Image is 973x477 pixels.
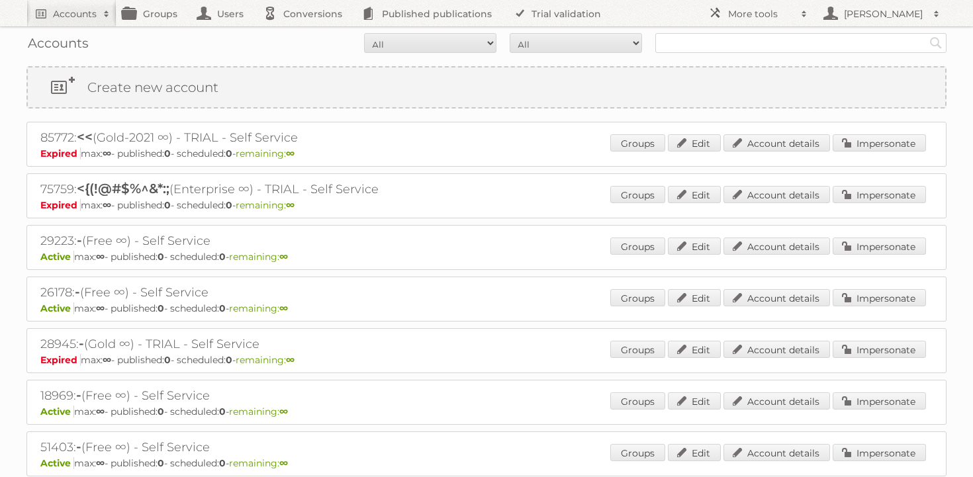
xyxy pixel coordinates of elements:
a: Impersonate [833,238,926,255]
span: remaining: [229,302,288,314]
a: Groups [610,134,665,152]
a: Edit [668,341,721,358]
p: max: - published: - scheduled: - [40,302,933,314]
h2: 28945: (Gold ∞) - TRIAL - Self Service [40,335,504,353]
strong: 0 [219,406,226,417]
span: remaining: [236,354,295,366]
strong: 0 [226,199,232,211]
a: Account details [723,134,830,152]
span: - [75,284,80,300]
a: Impersonate [833,444,926,461]
strong: ∞ [286,354,295,366]
span: Expired [40,148,81,159]
a: Groups [610,392,665,410]
input: Search [926,33,946,53]
a: Account details [723,186,830,203]
a: Create new account [28,67,945,107]
strong: 0 [158,251,164,263]
span: remaining: [236,199,295,211]
strong: ∞ [279,406,288,417]
p: max: - published: - scheduled: - [40,457,933,469]
strong: 0 [219,302,226,314]
h2: 26178: (Free ∞) - Self Service [40,284,504,301]
strong: ∞ [96,251,105,263]
span: Active [40,406,74,417]
strong: 0 [158,406,164,417]
span: Active [40,302,74,314]
a: Impersonate [833,392,926,410]
a: Edit [668,134,721,152]
p: max: - published: - scheduled: - [40,251,933,263]
strong: 0 [219,251,226,263]
strong: 0 [226,354,232,366]
strong: ∞ [96,302,105,314]
p: max: - published: - scheduled: - [40,406,933,417]
span: - [79,335,84,351]
h2: 75759: (Enterprise ∞) - TRIAL - Self Service [40,181,504,198]
span: << [77,129,93,145]
a: Account details [723,444,830,461]
p: max: - published: - scheduled: - [40,199,933,211]
a: Edit [668,186,721,203]
a: Edit [668,444,721,461]
span: <{(!@#$%^&*:; [77,181,169,196]
a: Groups [610,289,665,306]
a: Account details [723,392,830,410]
h2: 29223: (Free ∞) - Self Service [40,232,504,249]
a: Groups [610,444,665,461]
strong: ∞ [103,354,111,366]
strong: 0 [219,457,226,469]
a: Edit [668,238,721,255]
span: remaining: [229,457,288,469]
a: Impersonate [833,289,926,306]
strong: 0 [226,148,232,159]
span: Active [40,457,74,469]
span: remaining: [229,251,288,263]
h2: More tools [728,7,794,21]
strong: ∞ [103,148,111,159]
strong: ∞ [96,457,105,469]
a: Impersonate [833,186,926,203]
span: Active [40,251,74,263]
a: Account details [723,238,830,255]
h2: [PERSON_NAME] [841,7,927,21]
strong: ∞ [286,199,295,211]
strong: ∞ [103,199,111,211]
strong: ∞ [96,406,105,417]
span: Expired [40,199,81,211]
span: remaining: [236,148,295,159]
a: Edit [668,392,721,410]
h2: Accounts [53,7,97,21]
a: Impersonate [833,134,926,152]
span: Expired [40,354,81,366]
a: Groups [610,341,665,358]
h2: 51403: (Free ∞) - Self Service [40,439,504,456]
strong: ∞ [279,302,288,314]
h2: 18969: (Free ∞) - Self Service [40,387,504,404]
span: remaining: [229,406,288,417]
strong: 0 [158,302,164,314]
strong: 0 [164,199,171,211]
span: - [76,387,81,403]
strong: ∞ [279,251,288,263]
a: Account details [723,289,830,306]
strong: 0 [164,148,171,159]
span: - [76,439,81,455]
p: max: - published: - scheduled: - [40,148,933,159]
a: Edit [668,289,721,306]
a: Account details [723,341,830,358]
h2: 85772: (Gold-2021 ∞) - TRIAL - Self Service [40,129,504,146]
a: Groups [610,186,665,203]
strong: 0 [164,354,171,366]
strong: ∞ [286,148,295,159]
a: Groups [610,238,665,255]
strong: 0 [158,457,164,469]
a: Impersonate [833,341,926,358]
p: max: - published: - scheduled: - [40,354,933,366]
strong: ∞ [279,457,288,469]
span: - [77,232,82,248]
